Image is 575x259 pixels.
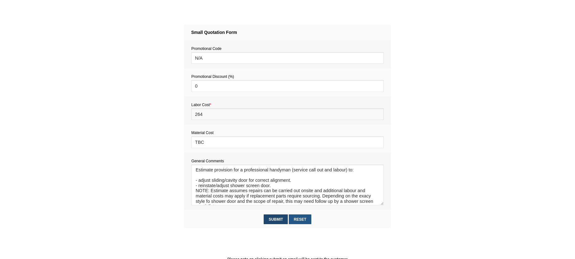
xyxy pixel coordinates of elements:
span: Promotional Discount (%) [191,74,234,79]
input: Submit [264,214,288,224]
span: Material Cost [191,131,214,135]
span: Labor Cost [191,103,211,107]
input: EX: 30 [191,108,383,120]
input: EX: 300 [191,136,383,148]
input: Reset [289,214,311,224]
span: Promotional Code [191,46,221,51]
strong: Small Quotation Form [191,30,237,35]
span: General Comments [191,159,224,163]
